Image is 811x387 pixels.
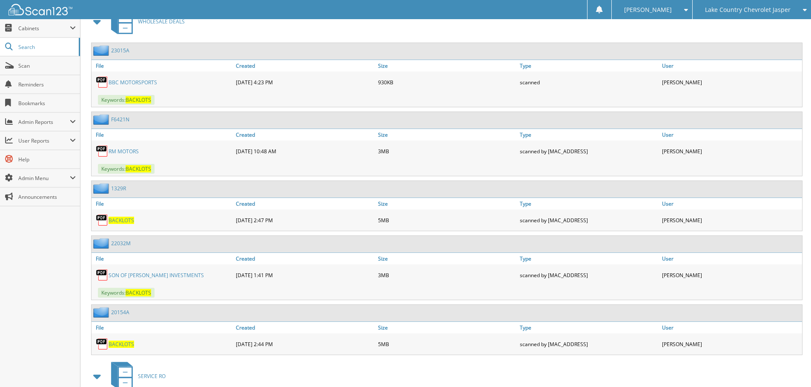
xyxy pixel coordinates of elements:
div: 3MB [376,267,518,284]
a: File [92,198,234,209]
a: File [92,60,234,72]
a: Type [518,129,660,140]
div: 5MB [376,335,518,353]
div: scanned by [MAC_ADDRESS] [518,335,660,353]
a: BBC MOTORSPORTS [109,79,157,86]
a: File [92,253,234,264]
div: [DATE] 1:41 PM [234,267,376,284]
a: Created [234,253,376,264]
a: BACKLOTS [109,217,134,224]
a: 20154A [111,309,129,316]
div: [PERSON_NAME] [660,267,802,284]
div: [PERSON_NAME] [660,74,802,91]
a: Size [376,60,518,72]
a: Size [376,322,518,333]
a: User [660,253,802,264]
div: 930KB [376,74,518,91]
a: File [92,322,234,333]
div: scanned by [MAC_ADDRESS] [518,143,660,160]
img: PDF.png [96,145,109,158]
span: BACKLOTS [126,165,151,172]
a: User [660,129,802,140]
a: Type [518,198,660,209]
div: scanned by [MAC_ADDRESS] [518,267,660,284]
a: Size [376,198,518,209]
span: Scan [18,62,76,69]
a: User [660,322,802,333]
img: scan123-logo-white.svg [9,4,72,15]
span: Search [18,43,75,51]
a: Size [376,253,518,264]
span: BACKLOTS [126,289,151,296]
a: Type [518,60,660,72]
div: 3MB [376,143,518,160]
a: 23015A [111,47,129,54]
span: Admin Reports [18,118,70,126]
img: PDF.png [96,76,109,89]
div: 5MB [376,212,518,229]
img: folder2.png [93,45,111,56]
img: folder2.png [93,114,111,125]
img: PDF.png [96,214,109,226]
div: [DATE] 2:47 PM [234,212,376,229]
a: RM MOTORS [109,148,139,155]
a: BACKLOTS [109,341,134,348]
img: folder2.png [93,183,111,194]
div: [DATE] 2:44 PM [234,335,376,353]
a: 22032M [111,240,131,247]
a: 1329R [111,185,126,192]
div: scanned by [MAC_ADDRESS] [518,212,660,229]
div: [PERSON_NAME] [660,212,802,229]
span: Lake Country Chevrolet Jasper [705,7,791,12]
span: Help [18,156,76,163]
span: Reminders [18,81,76,88]
a: User [660,60,802,72]
span: Keywords: [98,164,155,174]
img: PDF.png [96,338,109,350]
span: Admin Menu [18,175,70,182]
a: Created [234,322,376,333]
div: scanned [518,74,660,91]
div: [PERSON_NAME] [660,143,802,160]
span: Announcements [18,193,76,201]
span: Bookmarks [18,100,76,107]
a: F6421N [111,116,129,123]
a: Size [376,129,518,140]
a: File [92,129,234,140]
div: [DATE] 10:48 AM [234,143,376,160]
a: WHOLESALE DEALS [106,5,185,38]
span: [PERSON_NAME] [624,7,672,12]
span: WHOLESALE DEALS [138,18,185,25]
a: Created [234,198,376,209]
a: Created [234,129,376,140]
span: Cabinets [18,25,70,32]
span: Keywords: [98,95,155,105]
span: BACKLOTS [126,96,151,103]
img: folder2.png [93,238,111,249]
span: SERVICE RO [138,373,166,380]
a: User [660,198,802,209]
a: Type [518,322,660,333]
a: Type [518,253,660,264]
iframe: Chat Widget [768,346,811,387]
img: folder2.png [93,307,111,318]
span: Keywords: [98,288,155,298]
img: PDF.png [96,269,109,281]
span: User Reports [18,137,70,144]
a: SON OF [PERSON_NAME] INVESTMENTS [109,272,204,279]
a: Created [234,60,376,72]
div: [DATE] 4:23 PM [234,74,376,91]
div: [PERSON_NAME] [660,335,802,353]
